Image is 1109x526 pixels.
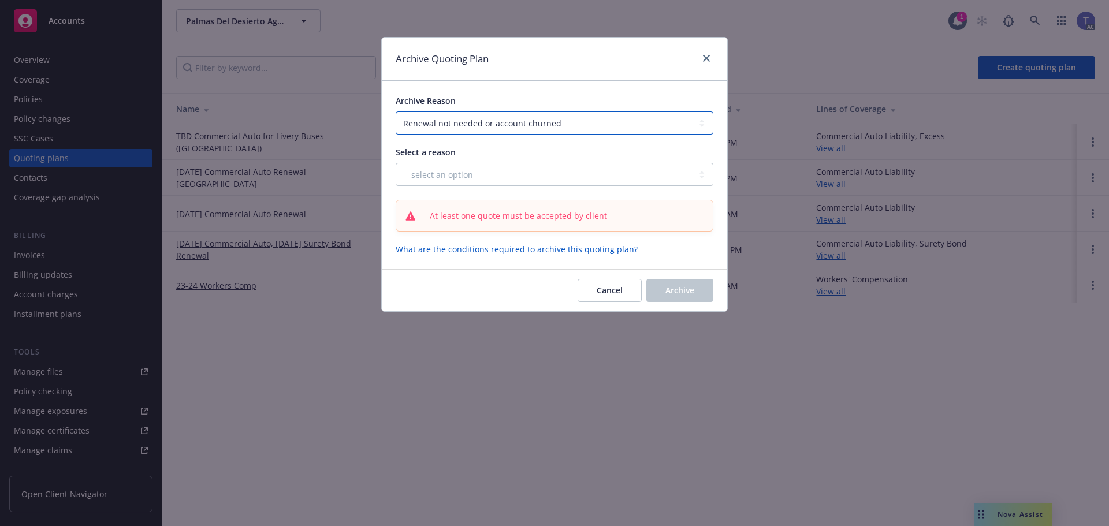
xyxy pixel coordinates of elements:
[396,51,489,66] h1: Archive Quoting Plan
[646,279,713,302] button: Archive
[699,51,713,65] a: close
[578,279,642,302] button: Cancel
[396,147,456,158] span: Select a reason
[396,243,713,255] a: What are the conditions required to archive this quoting plan?
[665,285,694,296] span: Archive
[396,95,456,106] span: Archive Reason
[597,285,623,296] span: Cancel
[430,210,607,222] span: At least one quote must be accepted by client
